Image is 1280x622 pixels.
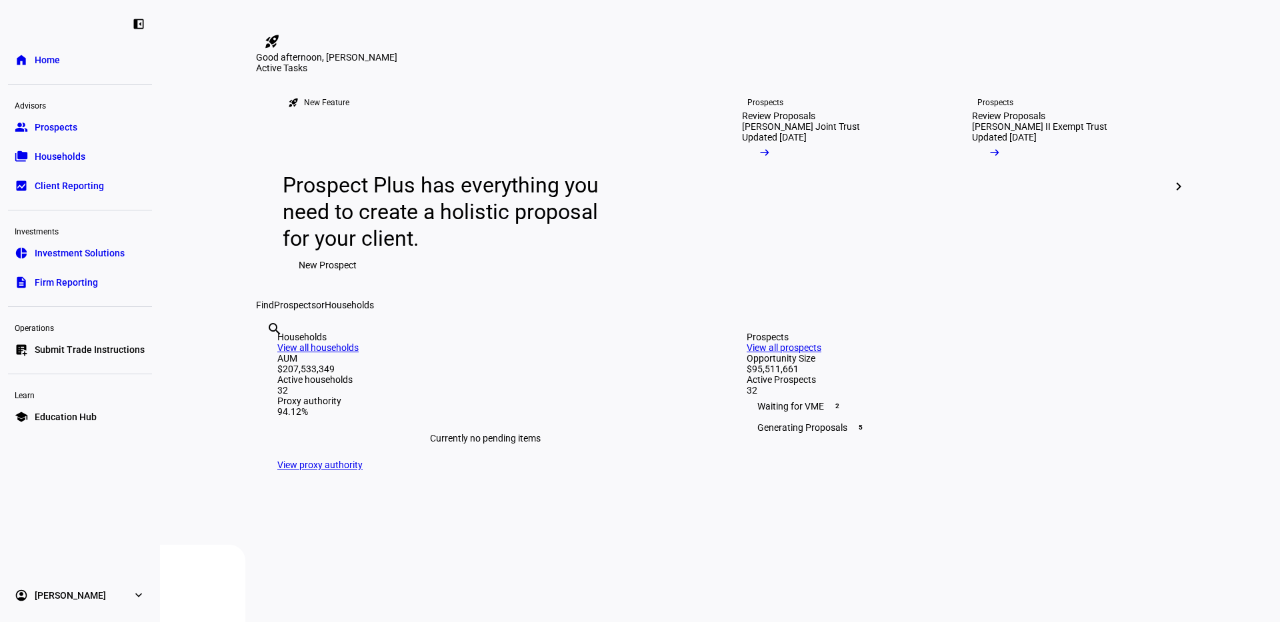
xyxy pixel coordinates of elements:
div: Opportunity Size [747,353,1163,364]
span: 5 [855,422,866,433]
div: Currently no pending items [277,417,693,460]
eth-mat-symbol: expand_more [132,589,145,602]
eth-mat-symbol: description [15,276,28,289]
input: Enter name of prospect or household [267,339,269,355]
a: bid_landscapeClient Reporting [8,172,152,199]
span: Education Hub [35,410,97,424]
div: Review Proposals [972,111,1045,121]
div: Active Tasks [256,63,1184,73]
mat-icon: arrow_right_alt [988,146,1001,159]
span: New Prospect [299,252,357,278]
mat-icon: search [267,321,283,337]
span: Prospects [274,300,316,310]
a: pie_chartInvestment Solutions [8,240,152,266]
eth-mat-symbol: bid_landscape [15,179,28,192]
div: $207,533,349 [277,364,693,374]
eth-mat-symbol: list_alt_add [15,343,28,356]
div: Updated [DATE] [742,132,807,143]
div: [PERSON_NAME] II Exempt Trust [972,121,1107,132]
span: Prospects [35,121,77,134]
div: Updated [DATE] [972,132,1037,143]
span: Firm Reporting [35,276,98,289]
span: 2 [832,401,843,412]
span: Households [35,150,85,163]
a: folder_copyHouseholds [8,143,152,170]
eth-mat-symbol: account_circle [15,589,28,602]
div: 32 [277,385,693,396]
mat-icon: rocket_launch [288,97,299,108]
span: Investment Solutions [35,246,125,260]
div: Active Prospects [747,374,1163,385]
div: Prospects [977,97,1013,108]
a: View all prospects [747,342,821,353]
div: Prospects [747,97,783,108]
a: groupProspects [8,114,152,141]
div: Investments [8,221,152,240]
a: descriptionFirm Reporting [8,269,152,296]
eth-mat-symbol: left_panel_close [132,17,145,31]
div: Households [277,332,693,342]
div: Prospect Plus has everything you need to create a holistic proposal for your client. [283,172,607,252]
span: Households [325,300,374,310]
span: Client Reporting [35,179,104,192]
div: Proxy authority [277,396,693,406]
a: View all households [277,342,359,353]
div: Review Proposals [742,111,815,121]
div: Waiting for VME [747,396,1163,417]
span: Submit Trade Instructions [35,343,145,356]
div: New Feature [304,97,349,108]
div: AUM [277,353,693,364]
div: $95,511,661 [747,364,1163,374]
mat-icon: chevron_right [1171,178,1187,194]
div: [PERSON_NAME] Joint Trust [742,121,860,132]
div: Operations [8,318,152,336]
button: New Prospect [283,252,373,278]
div: Good afternoon, [PERSON_NAME] [256,52,1184,63]
eth-mat-symbol: folder_copy [15,150,28,163]
div: 32 [747,385,1163,396]
a: ProspectsReview Proposals[PERSON_NAME] Joint TrustUpdated [DATE] [721,73,940,300]
div: Learn [8,385,152,404]
eth-mat-symbol: group [15,121,28,134]
span: [PERSON_NAME] [35,589,106,602]
eth-mat-symbol: pie_chart [15,246,28,260]
a: View proxy authority [277,460,363,470]
div: Generating Proposals [747,417,1163,438]
div: Find or [256,300,1184,310]
div: Advisors [8,95,152,114]
a: homeHome [8,47,152,73]
div: Prospects [747,332,1163,342]
eth-mat-symbol: home [15,53,28,67]
div: Active households [277,374,693,385]
span: Home [35,53,60,67]
eth-mat-symbol: school [15,410,28,424]
a: ProspectsReview Proposals[PERSON_NAME] II Exempt TrustUpdated [DATE] [951,73,1170,300]
mat-icon: arrow_right_alt [758,146,771,159]
div: 94.12% [277,406,693,417]
mat-icon: rocket_launch [264,33,280,49]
